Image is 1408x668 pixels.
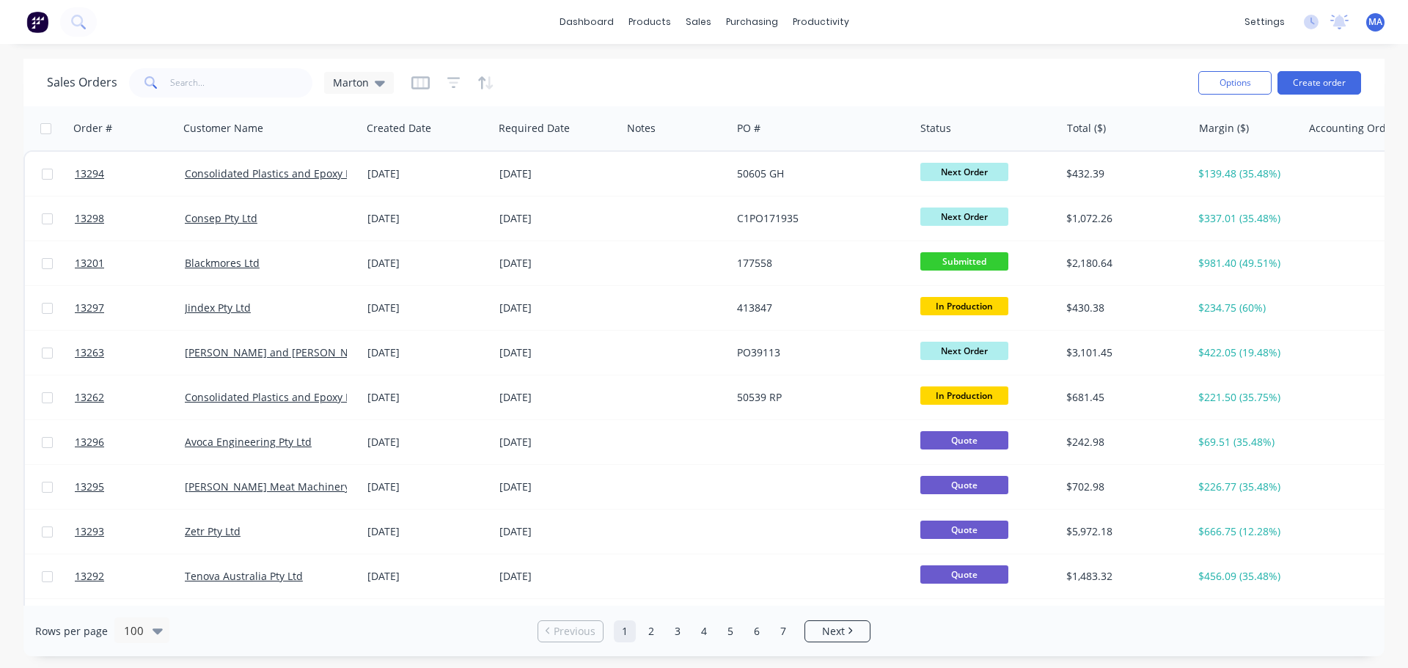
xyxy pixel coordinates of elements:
span: 13296 [75,435,104,449]
a: 13262 [75,375,185,419]
div: [DATE] [499,435,616,449]
span: 13263 [75,345,104,360]
a: Jindex Pty Ltd [185,301,251,315]
div: [DATE] [499,211,616,226]
a: Page 7 [772,620,794,642]
div: productivity [785,11,857,33]
span: In Production [920,386,1008,405]
div: [DATE] [499,390,616,405]
a: Page 5 [719,620,741,642]
div: [DATE] [367,435,488,449]
div: Margin ($) [1199,121,1249,136]
div: 50539 RP [737,390,900,405]
div: [DATE] [367,524,488,539]
div: products [621,11,678,33]
a: [PERSON_NAME] Meat Machinery Pty Ltd [185,480,386,493]
div: $3,101.45 [1066,345,1180,360]
span: Quote [920,521,1008,539]
div: [DATE] [499,301,616,315]
a: 13297 [75,286,185,330]
div: $1,483.32 [1066,569,1180,584]
div: [DATE] [367,166,488,181]
a: 13295 [75,465,185,509]
div: [DATE] [367,256,488,271]
div: $456.09 (35.48%) [1198,569,1291,584]
div: Notes [627,121,656,136]
a: Avoca Engineering Pty Ltd [185,435,312,449]
span: 13262 [75,390,104,405]
a: Previous page [538,624,603,639]
div: [DATE] [499,166,616,181]
span: 13293 [75,524,104,539]
span: Quote [920,476,1008,494]
div: [DATE] [499,524,616,539]
span: Next Order [920,342,1008,360]
span: MA [1368,15,1382,29]
span: Next Order [920,208,1008,226]
span: Rows per page [35,624,108,639]
a: Tenova Australia Pty Ltd [185,569,303,583]
button: Create order [1277,71,1361,95]
div: $221.50 (35.75%) [1198,390,1291,405]
div: 50605 GH [737,166,900,181]
div: $1,072.26 [1066,211,1180,226]
input: Search... [170,68,313,98]
div: Created Date [367,121,431,136]
div: $234.75 (60%) [1198,301,1291,315]
a: Page 4 [693,620,715,642]
img: Factory [26,11,48,33]
div: Customer Name [183,121,263,136]
ul: Pagination [532,620,876,642]
div: [DATE] [367,569,488,584]
a: Consep Pty Ltd [185,211,257,225]
div: $242.98 [1066,435,1180,449]
div: $337.01 (35.48%) [1198,211,1291,226]
div: Status [920,121,951,136]
span: Quote [920,431,1008,449]
div: Accounting Order # [1309,121,1406,136]
div: [DATE] [367,211,488,226]
span: Quote [920,565,1008,584]
div: 177558 [737,256,900,271]
a: Next page [805,624,870,639]
span: Next [822,624,845,639]
span: Next Order [920,163,1008,181]
div: [DATE] [499,256,616,271]
a: 13294 [75,152,185,196]
a: 13291 [75,599,185,643]
span: Submitted [920,252,1008,271]
div: [DATE] [499,480,616,494]
div: $422.05 (19.48%) [1198,345,1291,360]
div: [DATE] [367,390,488,405]
div: $226.77 (35.48%) [1198,480,1291,494]
a: Page 6 [746,620,768,642]
h1: Sales Orders [47,76,117,89]
div: $681.45 [1066,390,1180,405]
div: [DATE] [499,569,616,584]
div: $69.51 (35.48%) [1198,435,1291,449]
a: dashboard [552,11,621,33]
a: 13293 [75,510,185,554]
div: [DATE] [367,345,488,360]
span: In Production [920,297,1008,315]
a: 13292 [75,554,185,598]
a: Page 2 [640,620,662,642]
div: $2,180.64 [1066,256,1180,271]
a: Consolidated Plastics and Epoxy Pty Ltd [185,390,378,404]
div: 413847 [737,301,900,315]
a: Page 3 [667,620,689,642]
a: [PERSON_NAME] and [PERSON_NAME] [185,345,374,359]
div: $981.40 (49.51%) [1198,256,1291,271]
div: $702.98 [1066,480,1180,494]
a: 13201 [75,241,185,285]
a: 13298 [75,197,185,241]
div: PO # [737,121,760,136]
div: C1PO171935 [737,211,900,226]
div: [DATE] [499,345,616,360]
a: 13296 [75,420,185,464]
a: 13263 [75,331,185,375]
div: Order # [73,121,112,136]
span: 13201 [75,256,104,271]
a: Zetr Pty Ltd [185,524,241,538]
div: Total ($) [1067,121,1106,136]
